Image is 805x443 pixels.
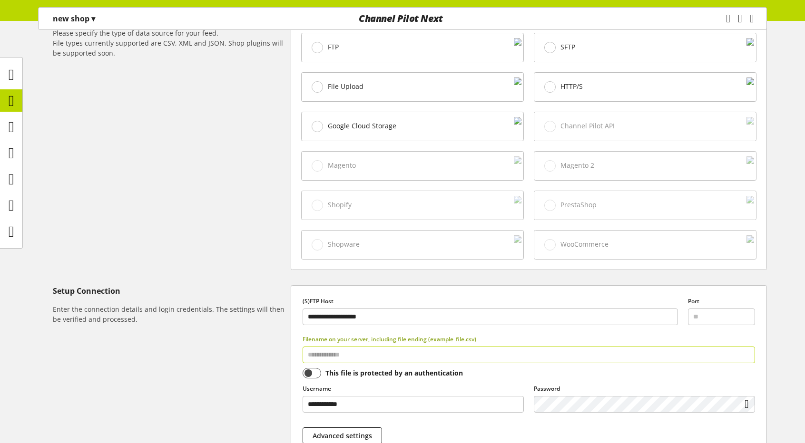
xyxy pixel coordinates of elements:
span: HTTP/S [560,82,583,91]
span: SFTP [560,43,575,51]
span: Filename on your server, including file ending (example_file.csv) [303,335,476,343]
span: This file is protected by an authentication [321,368,463,378]
span: File Upload [328,82,363,91]
img: d2dddd6c468e6a0b8c3bb85ba935e383.svg [514,117,521,136]
span: Username [303,385,331,393]
h5: Setup Connection [53,285,287,297]
span: ▾ [91,13,95,24]
img: f3ac9b204b95d45582cf21fad1a323cf.svg [514,77,521,96]
span: Password [534,385,560,393]
h6: Enter the connection details and login credentials. The settings will then be verified and proces... [53,304,287,324]
img: cbdcb026b331cf72755dc691680ce42b.svg [746,77,754,96]
nav: main navigation [38,7,767,30]
span: Port [688,297,699,305]
p: new shop [53,13,95,24]
img: 1a078d78c93edf123c3bc3fa7bc6d87d.svg [746,38,754,57]
h6: Please specify the type of data source for your feed. File types currently supported are CSV, XML... [53,28,287,58]
span: Advanced settings [313,431,372,441]
img: 88a670171dbbdb973a11352c4ab52784.svg [514,38,521,57]
span: FTP [328,43,339,51]
span: (S)FTP Host [303,297,334,305]
span: Google Cloud Storage [328,122,396,130]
